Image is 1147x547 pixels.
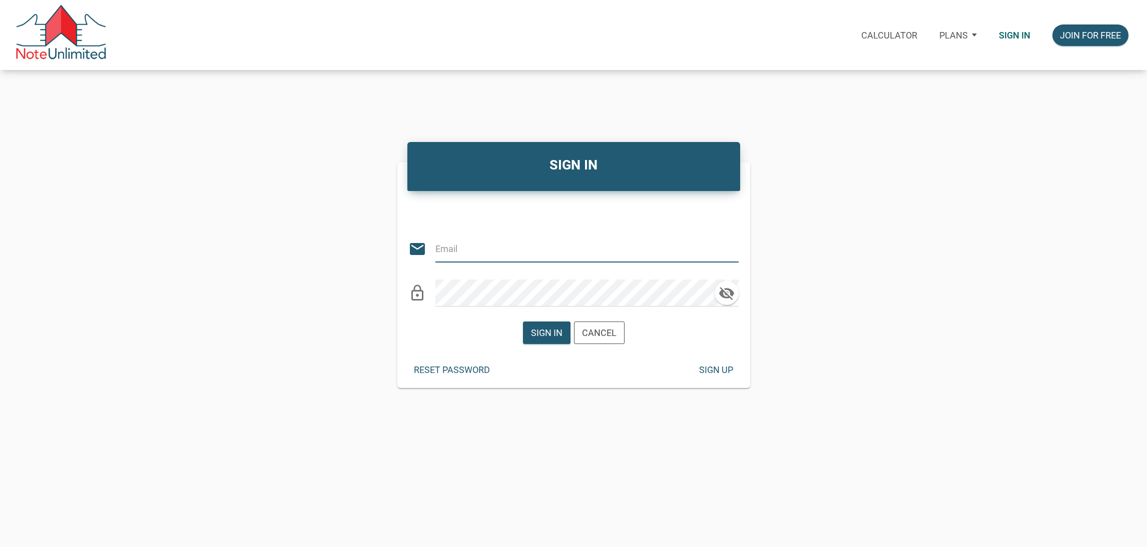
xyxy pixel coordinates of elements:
h4: SIGN IN [415,155,733,175]
div: Reset password [414,363,490,376]
button: Sign in [523,321,570,344]
a: Calculator [850,17,928,53]
div: Sign in [531,326,562,339]
p: Sign in [999,30,1030,40]
a: Join for free [1041,17,1139,53]
img: NoteUnlimited [15,5,107,65]
div: Sign up [699,363,733,376]
a: Sign in [988,17,1041,53]
p: Plans [939,30,968,40]
i: email [408,240,426,258]
button: Cancel [574,321,625,344]
button: Sign up [692,359,741,380]
button: Join for free [1052,24,1128,46]
div: Cancel [582,326,617,339]
i: lock_outline [408,284,426,302]
p: Calculator [861,30,917,40]
button: Plans [928,17,988,53]
button: Reset password [406,359,497,380]
div: Join for free [1060,28,1121,42]
a: Plans [928,17,988,53]
input: Email [435,235,721,262]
